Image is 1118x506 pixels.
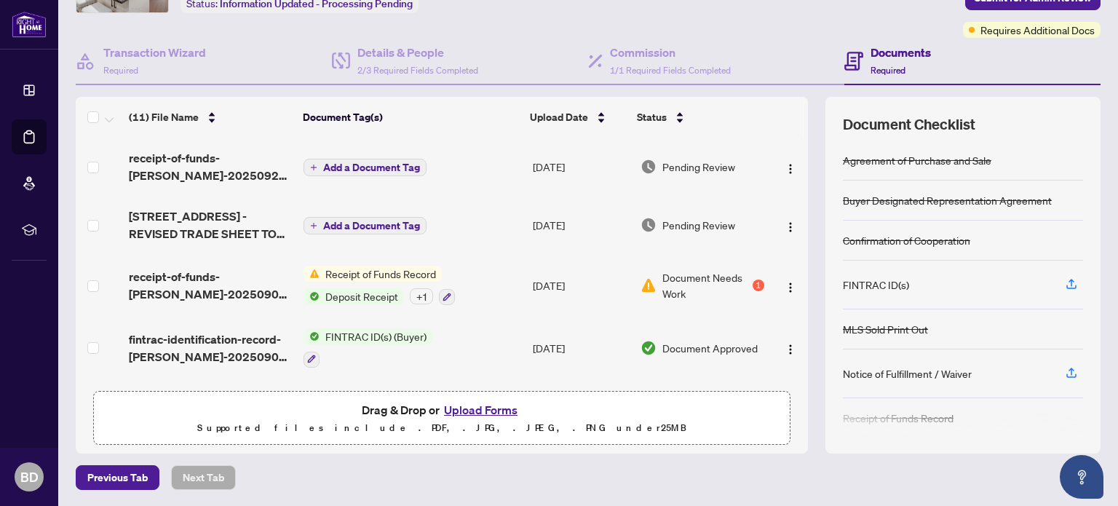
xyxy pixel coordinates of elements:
[871,65,905,76] span: Required
[304,328,432,368] button: Status IconFINTRAC ID(s) (Buyer)
[527,196,635,254] td: [DATE]
[410,288,433,304] div: + 1
[843,321,928,337] div: MLS Sold Print Out
[304,158,427,177] button: Add a Document Tag
[357,65,478,76] span: 2/3 Required Fields Completed
[662,159,735,175] span: Pending Review
[440,400,522,419] button: Upload Forms
[103,419,781,437] p: Supported files include .PDF, .JPG, .JPEG, .PNG under 25 MB
[357,44,478,61] h4: Details & People
[103,65,138,76] span: Required
[304,159,427,176] button: Add a Document Tag
[779,336,802,360] button: Logo
[785,344,796,355] img: Logo
[20,467,39,487] span: BD
[753,280,764,291] div: 1
[12,11,47,38] img: logo
[843,152,991,168] div: Agreement of Purchase and Sale
[843,232,970,248] div: Confirmation of Cooperation
[94,392,790,446] span: Drag & Drop orUpload FormsSupported files include .PDF, .JPG, .JPEG, .PNG under25MB
[843,192,1052,208] div: Buyer Designated Representation Agreement
[304,266,320,282] img: Status Icon
[171,465,236,490] button: Next Tab
[87,466,148,489] span: Previous Tab
[76,465,159,490] button: Previous Tab
[527,138,635,196] td: [DATE]
[527,254,635,317] td: [DATE]
[129,331,292,365] span: fintrac-identification-record-[PERSON_NAME]-20250902-200202.pdf
[304,328,320,344] img: Status Icon
[304,288,320,304] img: Status Icon
[662,217,735,233] span: Pending Review
[779,213,802,237] button: Logo
[641,217,657,233] img: Document Status
[129,268,292,303] span: receipt-of-funds-[PERSON_NAME]-20250902-201413.pdf
[871,44,931,61] h4: Documents
[785,221,796,233] img: Logo
[662,269,749,301] span: Document Needs Work
[631,97,765,138] th: Status
[785,282,796,293] img: Logo
[320,266,442,282] span: Receipt of Funds Record
[843,365,972,382] div: Notice of Fulfillment / Waiver
[1060,455,1103,499] button: Open asap
[524,97,631,138] th: Upload Date
[304,216,427,235] button: Add a Document Tag
[297,97,524,138] th: Document Tag(s)
[843,410,954,426] div: Receipt of Funds Record
[362,400,522,419] span: Drag & Drop or
[530,109,588,125] span: Upload Date
[637,109,667,125] span: Status
[320,288,404,304] span: Deposit Receipt
[129,207,292,242] span: [STREET_ADDRESS] - REVISED TRADE SHEET TO BE REVIEWED.pdf
[610,44,731,61] h4: Commission
[310,164,317,171] span: plus
[129,109,199,125] span: (11) File Name
[323,162,420,173] span: Add a Document Tag
[980,22,1095,38] span: Requires Additional Docs
[641,159,657,175] img: Document Status
[304,217,427,234] button: Add a Document Tag
[527,379,635,442] td: [DATE]
[843,114,975,135] span: Document Checklist
[320,328,432,344] span: FINTRAC ID(s) (Buyer)
[323,221,420,231] span: Add a Document Tag
[641,340,657,356] img: Document Status
[662,340,758,356] span: Document Approved
[103,44,206,61] h4: Transaction Wizard
[310,222,317,229] span: plus
[123,97,297,138] th: (11) File Name
[527,317,635,379] td: [DATE]
[843,277,909,293] div: FINTRAC ID(s)
[785,163,796,175] img: Logo
[304,266,455,305] button: Status IconReceipt of Funds RecordStatus IconDeposit Receipt+1
[779,155,802,178] button: Logo
[610,65,731,76] span: 1/1 Required Fields Completed
[129,149,292,184] span: receipt-of-funds-[PERSON_NAME]-20250926-102103.pdf
[641,277,657,293] img: Document Status
[779,274,802,297] button: Logo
